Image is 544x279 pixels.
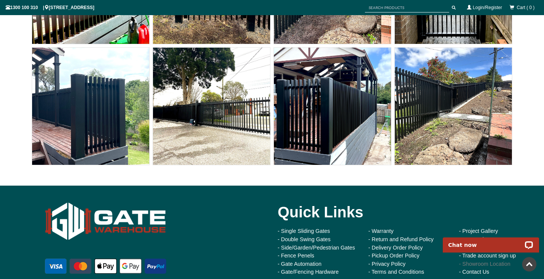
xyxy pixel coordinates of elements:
[278,261,321,267] a: - Gate Automation
[278,269,339,275] a: - Gate/Fencing Hardware
[153,48,270,165] img: Vertical Blade Fencing and Gates - Gate Warehouse
[278,228,330,234] a: - Single Sliding Gates
[278,236,331,242] a: - Double Swing Gates
[6,5,94,10] span: 1300 100 310 | [STREET_ADDRESS]
[438,229,544,253] iframe: LiveChat chat widget
[368,245,423,251] a: - Delivery Order Policy
[459,228,498,234] a: - Project Gallery
[473,5,502,10] a: Login/Register
[278,253,314,259] a: - Fence Penels
[43,197,168,246] img: Gate Warehouse
[32,48,149,165] img: Vertical Blade Fencing and Gates - Gate Warehouse
[368,269,424,275] a: - Terms and Conditions
[459,269,489,275] a: - Contact Us
[459,261,510,267] a: - Showroom Location
[274,48,391,165] img: Vertical Blade Fencing and Gates - Gate Warehouse
[459,253,516,259] a: - Trade account sign up
[278,197,538,227] div: Quick Links
[368,261,405,267] a: - Privacy Policy
[517,5,535,10] span: Cart ( 0 )
[395,48,512,165] img: Vertical Blade Fencing and Gates - Gate Warehouse
[365,3,449,12] input: SEARCH PRODUCTS
[368,236,434,242] a: - Return and Refund Policy
[43,257,168,275] img: payment options
[368,228,394,234] a: - Warranty
[368,253,419,259] a: - Pickup Order Policy
[278,245,355,251] a: - Side/Garden/Pedestrian Gates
